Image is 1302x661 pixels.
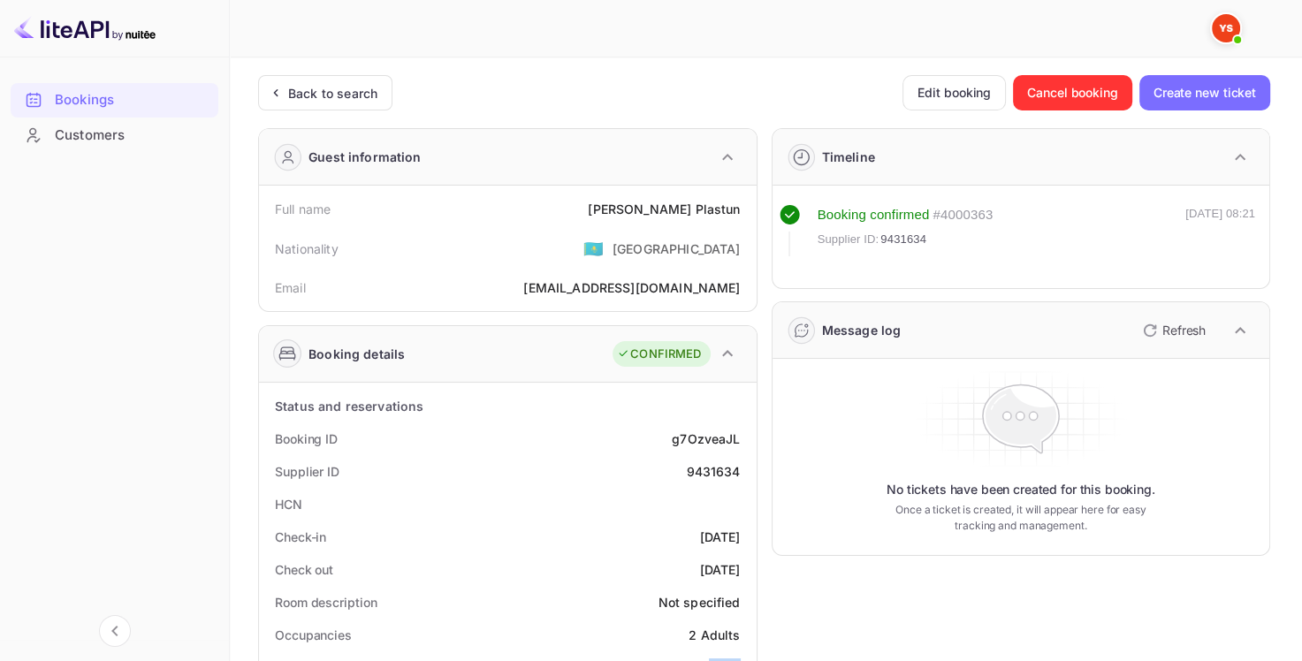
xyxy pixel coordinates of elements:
div: Booking confirmed [818,205,930,225]
div: Booking details [308,345,405,363]
button: Collapse navigation [99,615,131,647]
div: Full name [275,200,331,218]
div: Customers [11,118,218,153]
div: Timeline [822,148,875,166]
div: Bookings [55,90,209,110]
span: 9431634 [880,231,926,248]
div: Back to search [288,84,377,103]
div: [DATE] [700,528,741,546]
div: 2 Adults [689,626,740,644]
a: Bookings [11,83,218,116]
div: Not specified [659,593,741,612]
div: [DATE] 08:21 [1185,205,1255,256]
div: Room description [275,593,377,612]
div: # 4000363 [933,205,993,225]
span: Supplier ID: [818,231,879,248]
div: Booking ID [275,429,338,448]
div: Check out [275,560,333,579]
div: Check-in [275,528,326,546]
div: [PERSON_NAME] Plastun [588,200,740,218]
p: Refresh [1162,321,1206,339]
div: CONFIRMED [617,346,701,363]
div: Occupancies [275,626,352,644]
a: Customers [11,118,218,151]
div: [EMAIL_ADDRESS][DOMAIN_NAME] [523,278,740,297]
p: No tickets have been created for this booking. [887,481,1155,498]
button: Create new ticket [1139,75,1270,110]
button: Cancel booking [1013,75,1132,110]
div: HCN [275,495,302,513]
button: Refresh [1132,316,1213,345]
img: Yandex Support [1212,14,1240,42]
div: [GEOGRAPHIC_DATA] [613,239,741,258]
div: [DATE] [700,560,741,579]
div: Guest information [308,148,422,166]
img: LiteAPI logo [14,14,156,42]
div: Bookings [11,83,218,118]
div: Message log [822,321,902,339]
div: Supplier ID [275,462,339,481]
div: Email [275,278,306,297]
div: 9431634 [686,462,740,481]
button: Edit booking [902,75,1006,110]
div: g7OzveaJL [672,429,740,448]
span: United States [583,232,604,264]
p: Once a ticket is created, it will appear here for easy tracking and management. [887,502,1154,534]
div: Nationality [275,239,339,258]
div: Customers [55,125,209,146]
div: Status and reservations [275,397,423,415]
